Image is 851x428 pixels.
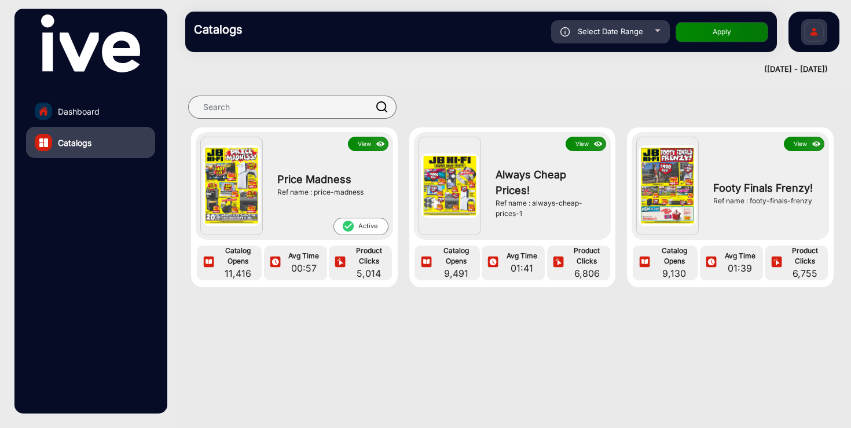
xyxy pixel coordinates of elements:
[810,138,823,151] img: icon
[188,96,397,119] input: Search
[58,137,91,149] span: Catalogs
[720,261,760,275] span: 01:39
[567,266,607,280] span: 6,806
[592,138,605,151] img: icon
[785,246,825,266] span: Product Clicks
[194,23,356,36] h3: Catalogs
[654,246,695,266] span: Catalog Opens
[39,138,48,147] img: catalog
[566,137,606,151] button: Viewicon
[26,96,155,127] a: Dashboard
[349,246,389,266] span: Product Clicks
[26,127,155,158] a: Catalogs
[654,266,695,280] span: 9,130
[333,256,347,269] img: icon
[277,187,382,197] div: Ref name : price-madness
[38,106,49,116] img: home
[578,27,643,36] span: Select Date Range
[713,196,818,206] div: Ref name : footy-finals-frenzy
[217,266,259,280] span: 11,416
[720,251,760,261] span: Avg Time
[435,266,477,280] span: 9,491
[502,251,542,261] span: Avg Time
[770,256,783,269] img: icon
[58,105,100,118] span: Dashboard
[676,22,768,42] button: Apply
[349,266,389,280] span: 5,014
[435,246,477,266] span: Catalog Opens
[284,261,324,275] span: 00:57
[202,256,215,269] img: icon
[374,138,387,151] img: icon
[376,101,388,112] img: prodSearch.svg
[705,256,718,269] img: icon
[420,256,433,269] img: icon
[785,266,825,280] span: 6,755
[567,246,607,266] span: Product Clicks
[203,145,261,226] img: Price Madness
[277,171,382,187] span: Price Madness
[784,137,824,151] button: Viewicon
[348,137,388,151] button: Viewicon
[552,256,565,269] img: icon
[41,14,140,72] img: vmg-logo
[284,251,324,261] span: Avg Time
[713,180,818,196] span: Footy Finals Frenzy!
[421,153,479,217] img: Always Cheap Prices!
[496,198,600,219] div: Ref name : always-cheap-prices-1
[333,218,388,235] span: Active
[486,256,500,269] img: icon
[802,13,826,54] img: Sign%20Up.svg
[502,261,542,275] span: 01:41
[269,256,282,269] img: icon
[560,27,570,36] img: icon
[496,167,600,198] span: Always Cheap Prices!
[174,64,828,75] div: ([DATE] - [DATE])
[217,246,259,266] span: Catalog Opens
[639,145,696,226] img: Footy Finals Frenzy!
[342,220,354,233] mat-icon: check_circle
[638,256,651,269] img: icon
